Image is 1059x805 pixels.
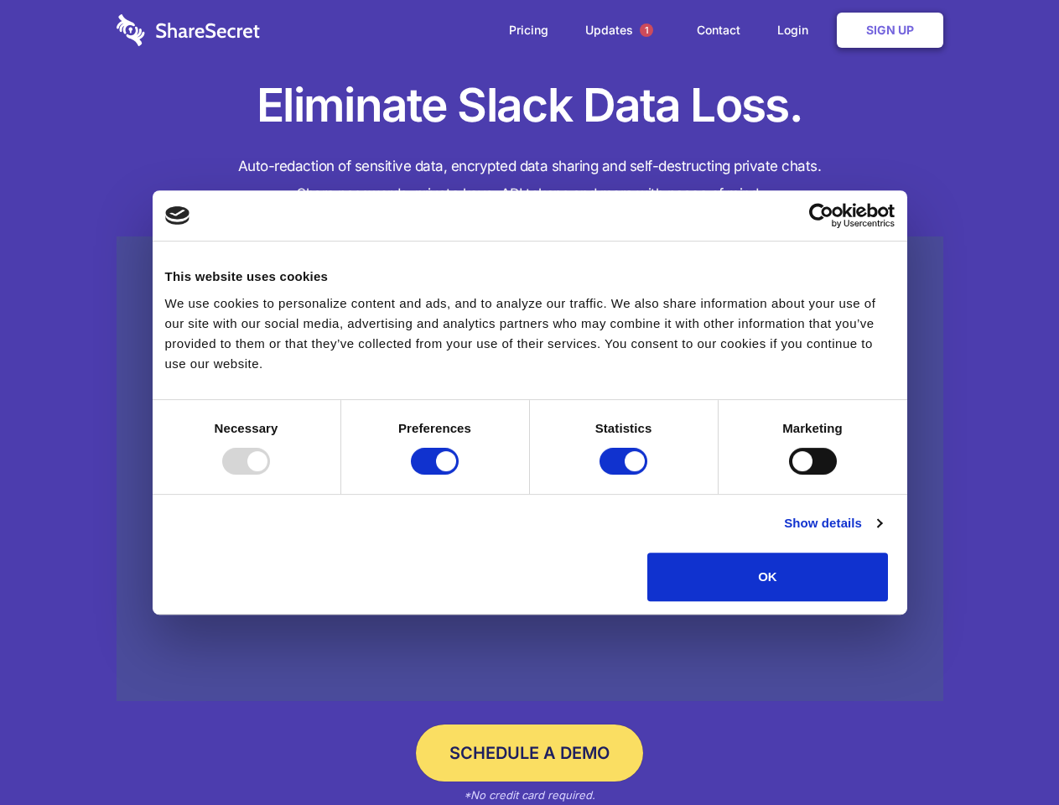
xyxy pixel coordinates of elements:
a: Usercentrics Cookiebot - opens in a new window [748,203,895,228]
button: OK [647,553,888,601]
div: This website uses cookies [165,267,895,287]
img: logo-wordmark-white-trans-d4663122ce5f474addd5e946df7df03e33cb6a1c49d2221995e7729f52c070b2.svg [117,14,260,46]
h4: Auto-redaction of sensitive data, encrypted data sharing and self-destructing private chats. Shar... [117,153,943,208]
a: Pricing [492,4,565,56]
a: Contact [680,4,757,56]
strong: Statistics [595,421,652,435]
a: Sign Up [837,13,943,48]
a: Show details [784,513,881,533]
span: 1 [640,23,653,37]
em: *No credit card required. [464,788,595,802]
a: Schedule a Demo [416,724,643,782]
strong: Preferences [398,421,471,435]
div: We use cookies to personalize content and ads, and to analyze our traffic. We also share informat... [165,293,895,374]
a: Login [761,4,833,56]
img: logo [165,206,190,225]
strong: Necessary [215,421,278,435]
strong: Marketing [782,421,843,435]
h1: Eliminate Slack Data Loss. [117,75,943,136]
a: Wistia video thumbnail [117,236,943,702]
